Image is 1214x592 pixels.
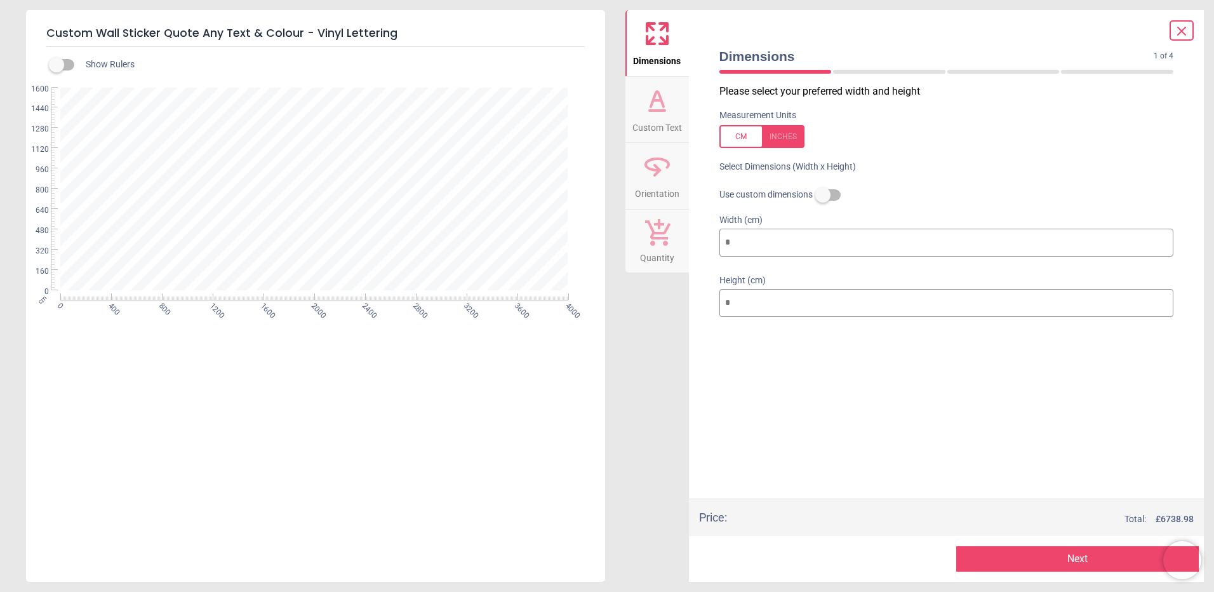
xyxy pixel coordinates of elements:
[956,546,1199,572] button: Next
[719,109,796,122] label: Measurement Units
[25,104,49,114] span: 1440
[719,84,1184,98] p: Please select your preferred width and height
[1163,541,1201,579] iframe: Brevo live chat
[1154,51,1173,62] span: 1 of 4
[633,49,681,68] span: Dimensions
[635,182,679,201] span: Orientation
[25,246,49,257] span: 320
[719,214,1174,227] label: Width (cm)
[25,84,49,95] span: 1600
[25,286,49,297] span: 0
[57,57,605,72] div: Show Rulers
[1161,514,1194,524] span: 6738.98
[25,205,49,216] span: 640
[1156,513,1194,526] span: £
[699,509,727,525] div: Price :
[746,513,1194,526] div: Total:
[625,210,689,273] button: Quantity
[640,246,674,265] span: Quantity
[625,10,689,76] button: Dimensions
[625,143,689,209] button: Orientation
[719,47,1154,65] span: Dimensions
[709,161,856,173] label: Select Dimensions (Width x Height)
[632,116,682,135] span: Custom Text
[625,77,689,143] button: Custom Text
[25,266,49,277] span: 160
[25,185,49,196] span: 800
[46,20,585,47] h5: Custom Wall Sticker Quote Any Text & Colour - Vinyl Lettering
[25,165,49,175] span: 960
[719,274,1174,287] label: Height (cm)
[25,225,49,236] span: 480
[25,144,49,155] span: 1120
[25,124,49,135] span: 1280
[719,189,813,201] span: Use custom dimensions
